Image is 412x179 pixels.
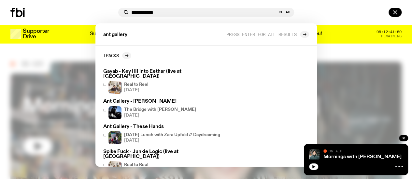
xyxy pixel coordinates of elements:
a: Mornings with [PERSON_NAME] [323,154,402,160]
img: Jasper Craig Adams holds a vintage camera to his eye, obscuring his face. He is wearing a grey ju... [108,81,121,94]
h3: Ant Gallery - [PERSON_NAME] [103,99,223,104]
h3: Spike Fuck - Junkie Logic (live at [GEOGRAPHIC_DATA]) [103,149,223,159]
a: Ant Gallery - [PERSON_NAME]People climb Sydney's Harbour BridgeThe Bridge with [PERSON_NAME][DATE] [101,96,226,121]
h3: Ant Gallery - These Hands [103,124,223,129]
a: Tracks [103,52,131,59]
span: 08:12:41:50 [376,30,402,34]
h4: Real to Reel [124,83,148,87]
img: Zara and friends at the Number One Beach [108,131,121,144]
a: Spike Fuck - Junkie Logic (live at [GEOGRAPHIC_DATA])Jasper Craig Adams holds a vintage camera to... [101,147,226,177]
span: ant gallery [103,32,127,37]
p: Supporter Drive 2025: Shaping the future of our city’s music, arts, and culture - with the help o... [90,31,322,37]
a: Gayab - Key IIII into Eethar (live at [GEOGRAPHIC_DATA])Jasper Craig Adams holds a vintage camera... [101,67,226,96]
h4: [DATE] Lunch with Zara Upfold // Daydreaming [124,133,220,137]
span: Press enter for all results [226,32,297,37]
h3: Gayab - Key IIII into Eethar (live at [GEOGRAPHIC_DATA]) [103,69,223,79]
img: Jasper Craig Adams holds a vintage camera to his eye, obscuring his face. He is wearing a grey ju... [108,161,121,174]
span: [DATE] [124,88,148,92]
h2: Tracks [103,53,119,58]
a: Ant Gallery - These HandsZara and friends at the Number One Beach[DATE] Lunch with Zara Upfold //... [101,122,226,147]
span: [DATE] [124,138,220,143]
span: [DATE] [124,113,196,118]
a: Press enter for all results [226,31,309,38]
img: People climb Sydney's Harbour Bridge [108,106,121,119]
h4: The Bridge with [PERSON_NAME] [124,108,196,112]
span: On Air [329,149,342,153]
img: Radio presenter Ben Hansen sits in front of a wall of photos and an fbi radio sign. Film photo. B... [309,149,320,160]
button: Clear [279,10,290,14]
h4: Real to Reel [124,163,148,167]
h3: Supporter Drive [23,29,49,40]
span: Remaining [381,34,402,38]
